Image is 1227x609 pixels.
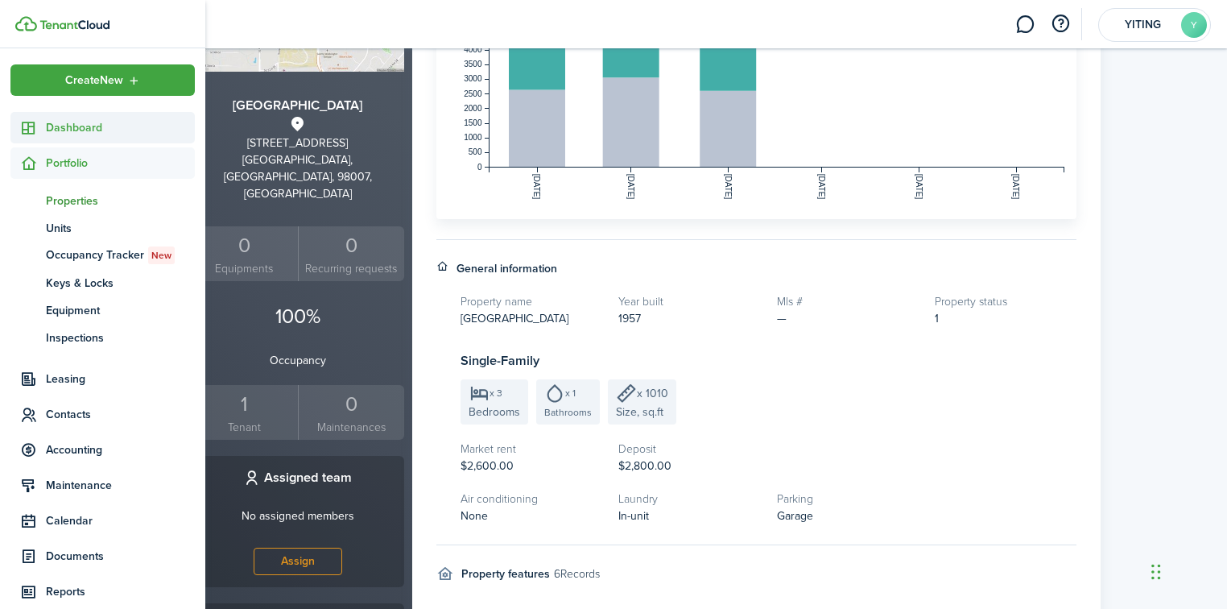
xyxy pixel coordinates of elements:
tspan: 2000 [464,104,482,113]
img: TenantCloud [39,20,109,30]
h5: Parking [777,491,919,507]
a: 0Maintenances [298,385,405,441]
h3: Single-Family [461,351,1076,371]
h5: Market rent [461,441,602,458]
span: [GEOGRAPHIC_DATA] [461,310,568,327]
h5: Property name [461,293,602,310]
span: Accounting [46,441,195,458]
a: Occupancy TrackerNew [10,242,195,269]
span: Size, sq.ft [616,404,663,420]
tspan: 1000 [464,133,482,142]
span: New [151,248,171,263]
span: Garage [777,507,813,524]
span: Units [46,220,195,237]
span: x 3 [490,388,502,398]
span: Contacts [46,406,195,423]
h5: Property status [935,293,1076,310]
span: Portfolio [46,155,195,172]
span: In-unit [618,507,649,524]
span: None [461,507,488,524]
button: Assign [254,548,342,575]
small: Equipments [195,260,294,277]
p: 100% [191,301,404,332]
small: Maintenances [303,419,401,436]
span: Create New [65,75,123,86]
tspan: [DATE] [532,174,541,200]
a: 0 Recurring requests [298,226,405,282]
div: 0 [303,389,401,420]
h5: Year built [618,293,760,310]
div: 0 [195,230,294,261]
a: Units [10,214,195,242]
span: Equipment [46,302,195,319]
tspan: [DATE] [724,174,733,200]
span: x 1010 [637,385,668,402]
tspan: 0 [477,163,482,172]
h4: General information [457,260,557,277]
div: 0 [303,230,401,261]
avatar-text: Y [1181,12,1207,38]
span: Calendar [46,512,195,529]
tspan: 1500 [464,118,482,127]
a: Dashboard [10,112,195,143]
span: Maintenance [46,477,195,494]
a: 0Equipments [191,226,298,282]
small: Recurring requests [303,260,401,277]
small: Tenant [195,419,294,436]
h4: Property features [461,565,550,582]
span: Bedrooms [469,404,520,420]
span: 1 [935,310,939,327]
small: 6 Records [554,565,600,582]
tspan: [DATE] [817,174,826,200]
h3: [GEOGRAPHIC_DATA] [191,96,404,116]
a: Messaging [1010,4,1040,45]
tspan: 2500 [464,89,482,98]
p: Occupancy [191,352,404,369]
a: Properties [10,187,195,214]
span: Bathrooms [544,405,592,420]
a: Equipment [10,296,195,324]
h5: Air conditioning [461,491,602,507]
tspan: 3500 [464,60,482,68]
tspan: [DATE] [1011,174,1020,200]
button: Open resource center [1047,10,1074,38]
h5: Laundry [618,491,760,507]
span: $2,600.00 [461,458,514,474]
span: Dashboard [46,119,195,136]
span: Leasing [46,371,195,387]
span: Reports [46,583,195,600]
tspan: [DATE] [626,174,635,200]
tspan: [DATE] [915,174,923,200]
img: TenantCloud [15,16,37,31]
div: Drag [1151,548,1161,596]
a: Reports [10,576,195,607]
span: Inspections [46,329,195,346]
a: Keys & Locks [10,269,195,296]
h3: Assigned team [264,468,352,488]
span: Documents [46,548,195,565]
p: No assigned members [242,507,354,524]
h5: Mls # [777,293,919,310]
tspan: 3000 [464,74,482,83]
span: 1957 [618,310,641,327]
span: $2,800.00 [618,458,671,474]
iframe: Chat Widget [1146,532,1227,609]
div: [STREET_ADDRESS] [191,135,404,151]
tspan: 4000 [464,45,482,54]
span: Occupancy Tracker [46,246,195,264]
span: x 1 [565,388,576,398]
div: 1 [195,389,294,420]
span: Keys & Locks [46,275,195,292]
a: 1Tenant [191,385,298,441]
a: Inspections [10,324,195,351]
button: Open menu [10,64,195,96]
div: [GEOGRAPHIC_DATA], [GEOGRAPHIC_DATA], 98007, [GEOGRAPHIC_DATA] [191,151,404,202]
span: YITING [1110,19,1175,31]
span: — [777,310,787,327]
tspan: 500 [469,147,482,156]
h5: Deposit [618,441,760,458]
span: Properties [46,193,195,209]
